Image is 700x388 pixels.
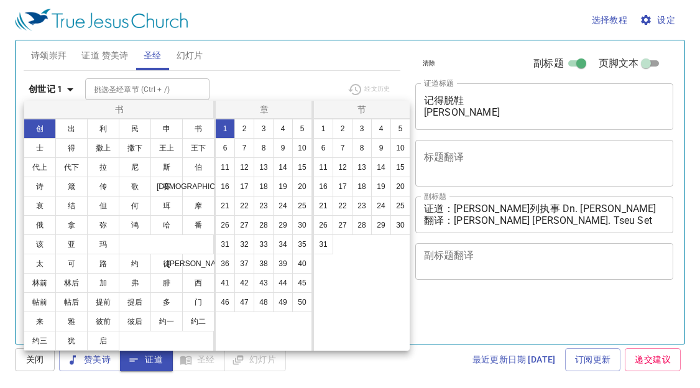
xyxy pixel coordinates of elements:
button: 2 [234,119,254,139]
button: 代上 [24,157,56,177]
button: 26 [215,215,235,235]
button: 哀 [24,196,56,216]
button: 11 [313,157,333,177]
button: 约一 [150,312,183,331]
button: 46 [215,292,235,312]
button: 5 [292,119,312,139]
button: 出 [55,119,88,139]
button: 14 [371,157,391,177]
button: 40 [292,254,312,274]
button: 番 [182,215,214,235]
button: 21 [313,196,333,216]
button: 珥 [150,196,183,216]
p: 节 [316,103,407,116]
button: 21 [215,196,235,216]
button: 19 [273,177,293,196]
button: 林前 [24,273,56,293]
button: 摩 [182,196,214,216]
button: 1 [313,119,333,139]
button: 彼后 [119,312,151,331]
button: 加 [87,273,119,293]
button: 诗 [24,177,56,196]
button: 45 [292,273,312,293]
button: 彼前 [87,312,119,331]
button: 赛 [150,177,183,196]
button: 28 [254,215,274,235]
button: 10 [390,138,410,158]
button: 玛 [87,234,119,254]
button: 6 [215,138,235,158]
button: 西 [182,273,214,293]
button: 太 [24,254,56,274]
button: 34 [273,234,293,254]
button: 得 [55,138,88,158]
button: 43 [254,273,274,293]
button: 39 [273,254,293,274]
button: 歌 [119,177,151,196]
button: 9 [371,138,391,158]
button: 7 [234,138,254,158]
button: 4 [273,119,293,139]
button: 12 [333,157,352,177]
button: [DEMOGRAPHIC_DATA] [182,177,214,196]
button: 撒上 [87,138,119,158]
button: 提后 [119,292,151,312]
button: 4 [371,119,391,139]
button: 来 [24,312,56,331]
button: 9 [273,138,293,158]
button: 林后 [55,273,88,293]
button: 33 [254,234,274,254]
button: 17 [333,177,352,196]
button: 24 [273,196,293,216]
button: 18 [254,177,274,196]
button: 20 [292,177,312,196]
button: 49 [273,292,293,312]
button: 2 [333,119,352,139]
button: 31 [313,234,333,254]
button: 29 [371,215,391,235]
button: 44 [273,273,293,293]
button: 创 [24,119,56,139]
button: 11 [215,157,235,177]
button: 17 [234,177,254,196]
button: 士 [24,138,56,158]
button: 41 [215,273,235,293]
button: 3 [352,119,372,139]
button: 撒下 [119,138,151,158]
button: 24 [371,196,391,216]
button: 俄 [24,215,56,235]
button: 弗 [119,273,151,293]
button: 27 [333,215,352,235]
button: 13 [352,157,372,177]
button: 7 [333,138,352,158]
button: 16 [313,177,333,196]
button: 15 [292,157,312,177]
button: 可 [55,254,88,274]
button: 拿 [55,215,88,235]
button: 何 [119,196,151,216]
button: 利 [87,119,119,139]
button: 王下 [182,138,214,158]
button: 48 [254,292,274,312]
button: 23 [352,196,372,216]
button: 5 [390,119,410,139]
button: 16 [215,177,235,196]
p: 书 [27,103,213,116]
button: 12 [234,157,254,177]
button: 帖前 [24,292,56,312]
button: 15 [390,157,410,177]
button: 约二 [182,312,214,331]
button: 30 [390,215,410,235]
button: 19 [371,177,391,196]
button: 提前 [87,292,119,312]
button: 28 [352,215,372,235]
button: 32 [234,234,254,254]
button: 弥 [87,215,119,235]
button: 27 [234,215,254,235]
button: 多 [150,292,183,312]
button: 1 [215,119,235,139]
button: 38 [254,254,274,274]
button: 6 [313,138,333,158]
button: 申 [150,119,183,139]
button: 斯 [150,157,183,177]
